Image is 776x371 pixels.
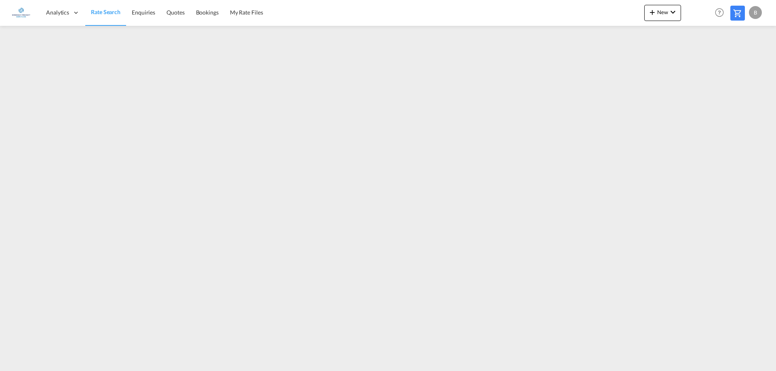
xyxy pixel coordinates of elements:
span: Analytics [46,8,69,17]
md-icon: icon-chevron-down [668,7,678,17]
img: e1326340b7c511ef854e8d6a806141ad.jpg [12,4,30,22]
span: My Rate Files [230,9,263,16]
span: Help [713,6,726,19]
span: Bookings [196,9,219,16]
div: B [749,6,762,19]
button: icon-plus 400-fgNewicon-chevron-down [644,5,681,21]
div: Help [713,6,730,20]
span: Quotes [167,9,184,16]
span: New [647,9,678,15]
md-icon: icon-plus 400-fg [647,7,657,17]
span: Rate Search [91,8,120,15]
span: Enquiries [132,9,155,16]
